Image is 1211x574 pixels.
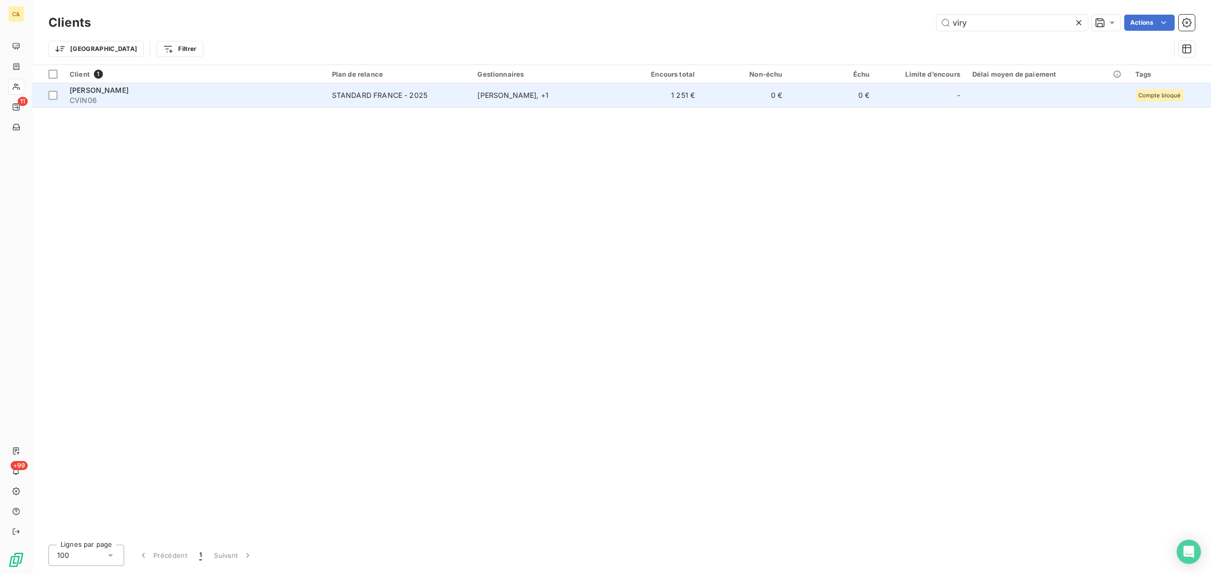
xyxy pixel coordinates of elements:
[70,86,129,94] span: [PERSON_NAME]
[882,70,960,78] div: Limite d’encours
[477,70,608,78] div: Gestionnaires
[94,70,103,79] span: 1
[1124,15,1175,31] button: Actions
[193,545,208,566] button: 1
[8,552,24,568] img: Logo LeanPay
[788,83,875,107] td: 0 €
[620,70,695,78] div: Encours total
[957,90,960,100] span: -
[70,95,320,105] span: CVIN06
[332,90,427,100] div: STANDARD FRANCE - 2025
[70,70,90,78] span: Client
[972,70,1123,78] div: Délai moyen de paiement
[48,14,91,32] h3: Clients
[199,550,202,560] span: 1
[156,41,203,57] button: Filtrer
[614,83,701,107] td: 1 251 €
[937,15,1088,31] input: Rechercher
[132,545,193,566] button: Précédent
[794,70,869,78] div: Échu
[57,550,69,560] span: 100
[1177,540,1201,564] div: Open Intercom Messenger
[208,545,259,566] button: Suivant
[1135,70,1205,78] div: Tags
[1138,92,1181,98] span: Compte bloqué
[18,97,28,106] span: 11
[8,6,24,22] div: C&
[332,70,466,78] div: Plan de relance
[477,90,608,100] div: [PERSON_NAME] , + 1
[707,70,782,78] div: Non-échu
[701,83,788,107] td: 0 €
[48,41,144,57] button: [GEOGRAPHIC_DATA]
[11,461,28,470] span: +99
